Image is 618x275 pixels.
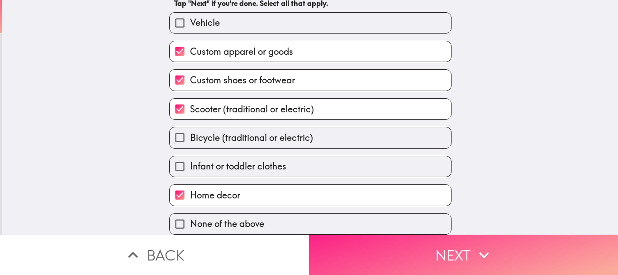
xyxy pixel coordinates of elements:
span: Scooter (traditional or electric) [190,103,314,116]
button: Custom apparel or goods [170,41,451,62]
button: Bicycle (traditional or electric) [170,127,451,148]
button: Next [309,235,618,275]
button: None of the above [170,214,451,234]
button: Home decor [170,185,451,205]
span: Custom apparel or goods [190,45,293,58]
span: Home decor [190,189,240,202]
span: Vehicle [190,16,220,29]
button: Scooter (traditional or electric) [170,99,451,119]
button: Vehicle [170,13,451,33]
span: Bicycle (traditional or electric) [190,131,313,144]
span: None of the above [190,217,264,230]
button: Custom shoes or footwear [170,70,451,90]
span: Custom shoes or footwear [190,74,295,87]
button: Infant or toddler clothes [170,156,451,177]
span: Infant or toddler clothes [190,160,286,173]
